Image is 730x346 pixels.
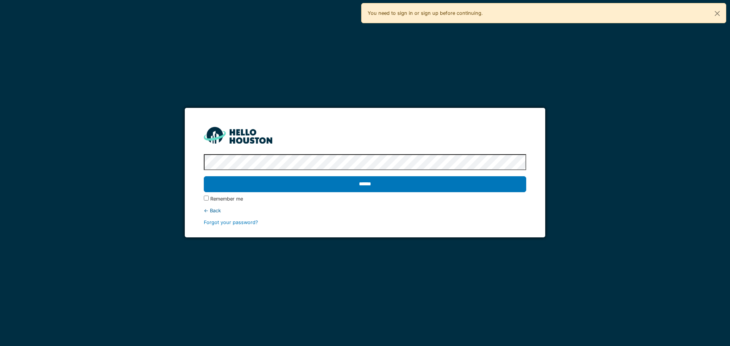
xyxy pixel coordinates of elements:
img: HH_line-BYnF2_Hg.png [204,127,272,143]
button: Close [709,3,726,24]
label: Remember me [210,195,243,202]
div: ← Back [204,207,526,214]
a: Forgot your password? [204,220,258,225]
div: You need to sign in or sign up before continuing. [361,3,726,23]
